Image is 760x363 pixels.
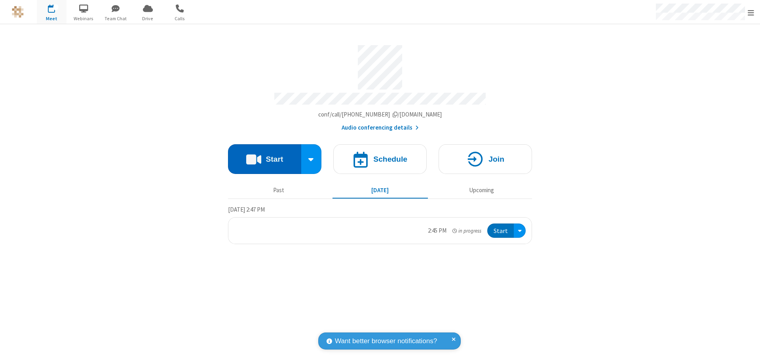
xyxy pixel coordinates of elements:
[69,15,99,22] span: Webinars
[342,123,419,132] button: Audio conferencing details
[335,336,437,346] span: Want better browser notifications?
[228,205,532,245] section: Today's Meetings
[452,227,481,235] em: in progress
[133,15,163,22] span: Drive
[37,15,66,22] span: Meet
[228,39,532,132] section: Account details
[487,224,514,238] button: Start
[266,155,283,163] h4: Start
[228,206,265,213] span: [DATE] 2:47 PM
[333,144,427,174] button: Schedule
[12,6,24,18] img: QA Selenium DO NOT DELETE OR CHANGE
[439,144,532,174] button: Join
[318,111,442,118] span: Copy my meeting room link
[318,110,442,119] button: Copy my meeting room linkCopy my meeting room link
[488,155,504,163] h4: Join
[101,15,131,22] span: Team Chat
[53,4,59,10] div: 1
[332,183,428,198] button: [DATE]
[228,144,301,174] button: Start
[301,144,322,174] div: Start conference options
[514,224,526,238] div: Open menu
[434,183,529,198] button: Upcoming
[428,226,446,235] div: 2:45 PM
[740,342,754,357] iframe: Chat
[373,155,407,163] h4: Schedule
[231,183,327,198] button: Past
[165,15,195,22] span: Calls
